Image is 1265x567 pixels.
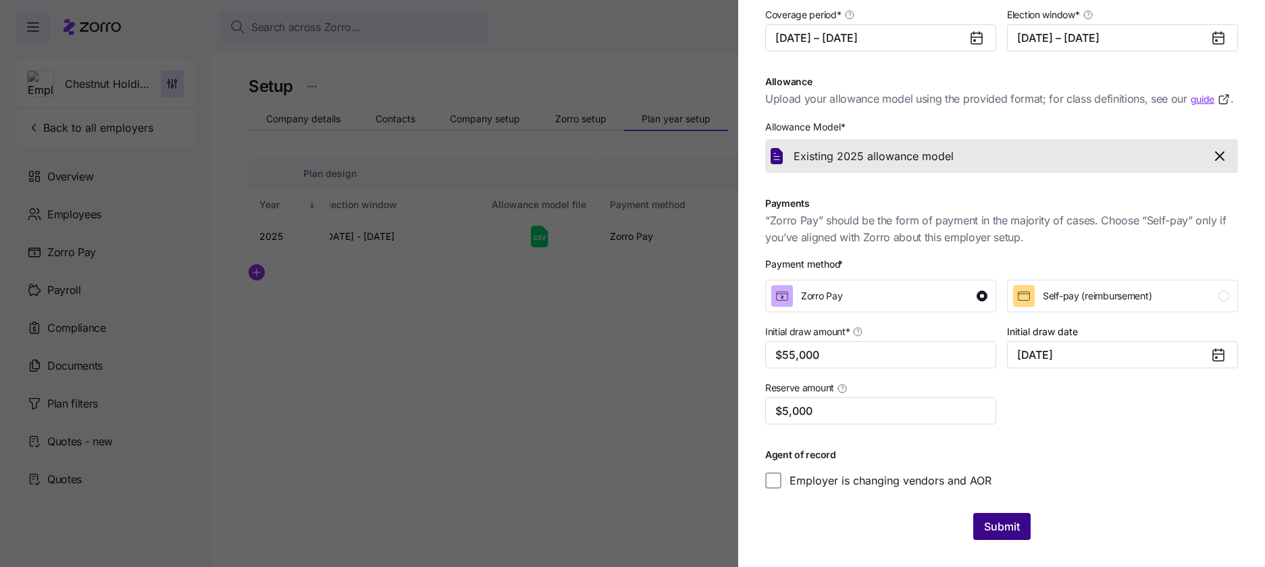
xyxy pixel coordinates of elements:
div: Payment method [765,257,846,272]
span: Upload your allowance model using the provided format; for class definitions, see our . [765,91,1234,107]
h1: Payments [765,197,1238,209]
span: Self-pay (reimbursement) [1043,289,1152,303]
label: Employer is changing vendors and AOR [781,472,991,489]
button: [DATE] – [DATE] [1007,24,1238,51]
span: Existing 2025 allowance model [794,148,954,165]
input: MM/DD/YYYY [1007,341,1238,368]
span: Allowance Model * [765,120,846,134]
span: Initial draw amount * [765,325,850,339]
span: Election window * [1007,8,1080,22]
span: Zorro Pay [801,289,842,303]
span: “Zorro Pay” should be the form of payment in the majority of cases. Choose “Self-pay” only if you... [765,212,1238,246]
h1: Allowance [765,76,1238,88]
span: Reserve amount [765,381,834,395]
span: Coverage period * [765,8,842,22]
a: guide [1191,93,1231,106]
h1: Agent of record [765,449,1238,461]
label: Initial draw date [1007,324,1078,339]
button: Submit [973,513,1031,540]
span: Submit [984,518,1020,535]
button: [DATE] – [DATE] [765,24,996,51]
